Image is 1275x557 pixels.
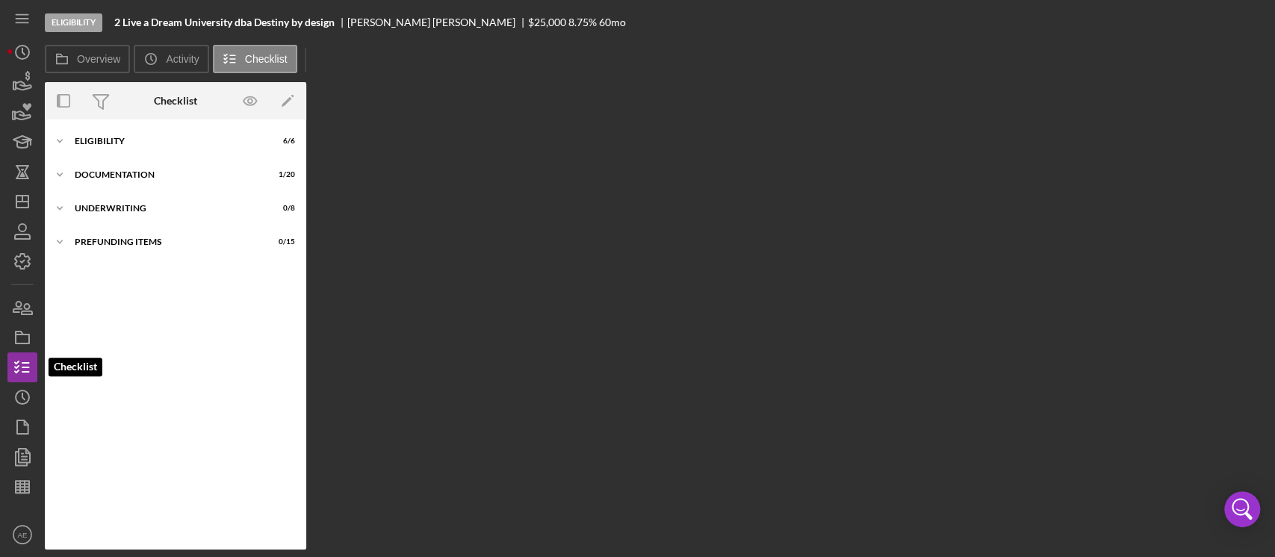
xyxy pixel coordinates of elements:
[245,53,288,65] label: Checklist
[45,13,102,32] div: Eligibility
[75,137,258,146] div: Eligibility
[75,204,258,213] div: Underwriting
[213,45,297,73] button: Checklist
[268,170,295,179] div: 1 / 20
[1224,491,1260,527] div: Open Intercom Messenger
[528,16,566,28] span: $25,000
[75,237,258,246] div: Prefunding Items
[7,520,37,550] button: AE
[599,16,626,28] div: 60 mo
[75,170,258,179] div: Documentation
[347,16,528,28] div: [PERSON_NAME] [PERSON_NAME]
[268,204,295,213] div: 0 / 8
[154,95,197,107] div: Checklist
[45,45,130,73] button: Overview
[166,53,199,65] label: Activity
[18,531,28,539] text: AE
[134,45,208,73] button: Activity
[77,53,120,65] label: Overview
[114,16,335,28] b: 2 Live a Dream University dba Destiny by design
[268,237,295,246] div: 0 / 15
[268,137,295,146] div: 6 / 6
[568,16,597,28] div: 8.75 %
